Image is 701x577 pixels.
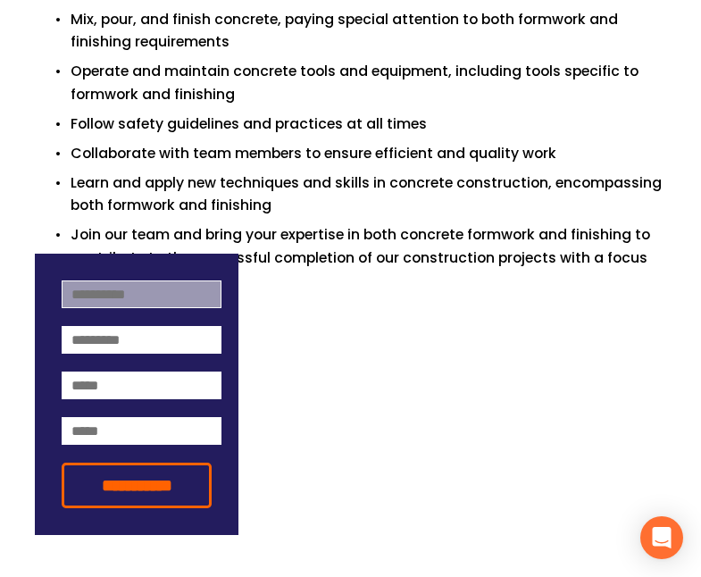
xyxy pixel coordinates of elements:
[71,8,666,53] p: Mix, pour, and finish concrete, paying special attention to both formwork and finishing requirements
[71,171,666,216] p: Learn and apply new techniques and skills in concrete construction, encompassing both formwork an...
[71,142,666,164] p: Collaborate with team members to ensure efficient and quality work
[71,113,666,135] p: Follow safety guidelines and practices at all times
[71,60,666,105] p: Operate and maintain concrete tools and equipment, including tools specific to formwork and finis...
[71,223,666,291] p: Join our team and bring your expertise in both concrete formwork and finishing to contribute to t...
[640,516,683,559] div: Open Intercom Messenger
